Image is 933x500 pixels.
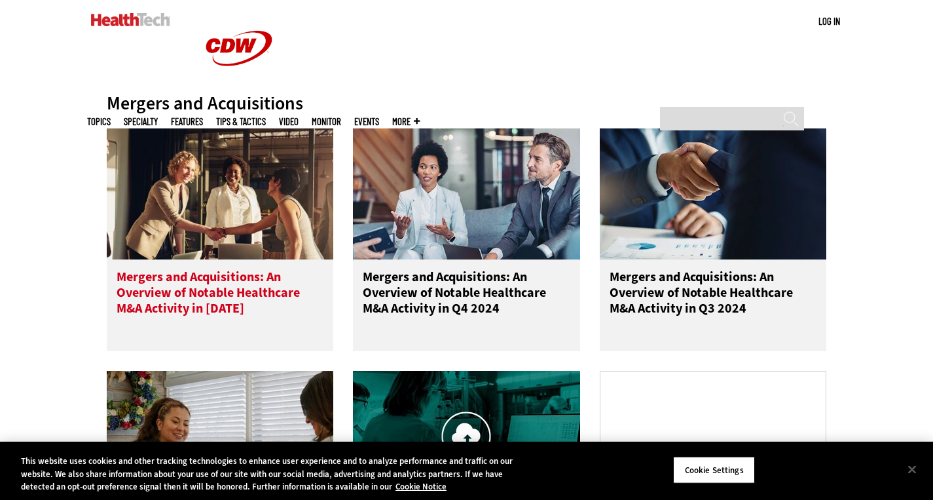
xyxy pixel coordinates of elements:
[312,117,341,126] a: MonITor
[124,117,158,126] span: Specialty
[279,117,299,126] a: Video
[216,117,266,126] a: Tips & Tactics
[600,128,827,351] a: two men shake hands Mergers and Acquisitions: An Overview of Notable Healthcare M&A Activity in Q...
[353,128,580,260] img: People collaborating in a meeting
[190,87,288,100] a: CDW
[117,269,324,322] h3: Mergers and Acquisitions: An Overview of Notable Healthcare M&A Activity in [DATE]
[107,92,827,115] div: Mergers and Acquisitions
[610,269,817,322] h3: Mergers and Acquisitions: An Overview of Notable Healthcare M&A Activity in Q3 2024
[818,15,840,27] a: Log in
[673,456,755,484] button: Cookie Settings
[21,455,513,493] div: This website uses cookies and other tracking technologies to enhance user experience and to analy...
[107,128,334,351] a: business leaders shake hands in conference room Mergers and Acquisitions: An Overview of Notable ...
[354,117,379,126] a: Events
[87,117,111,126] span: Topics
[392,117,420,126] span: More
[395,481,447,492] a: More information about your privacy
[898,455,926,484] button: Close
[353,128,580,351] a: People collaborating in a meeting Mergers and Acquisitions: An Overview of Notable Healthcare M&A...
[107,128,334,260] img: business leaders shake hands in conference room
[171,117,203,126] a: Features
[363,269,570,322] h3: Mergers and Acquisitions: An Overview of Notable Healthcare M&A Activity in Q4 2024
[600,128,827,260] img: two men shake hands
[91,13,170,26] img: Home
[818,14,840,28] div: User menu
